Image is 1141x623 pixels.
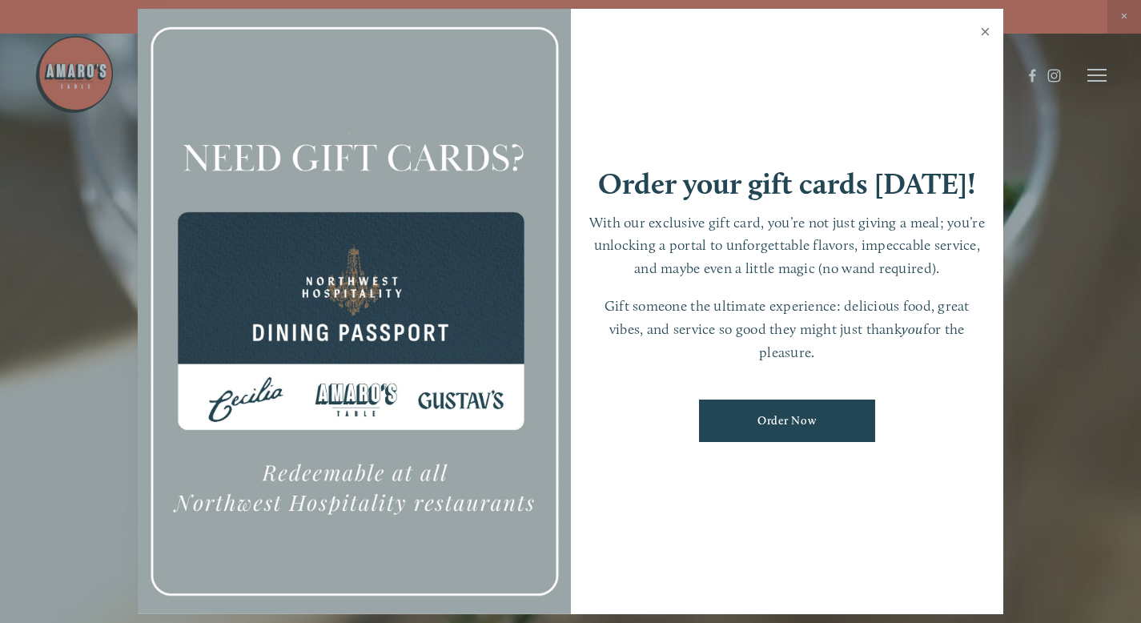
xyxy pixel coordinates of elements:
[598,169,976,199] h1: Order your gift cards [DATE]!
[902,320,923,337] em: you
[970,11,1001,56] a: Close
[587,295,988,364] p: Gift someone the ultimate experience: delicious food, great vibes, and service so good they might...
[699,400,875,442] a: Order Now
[587,211,988,280] p: With our exclusive gift card, you’re not just giving a meal; you’re unlocking a portal to unforge...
